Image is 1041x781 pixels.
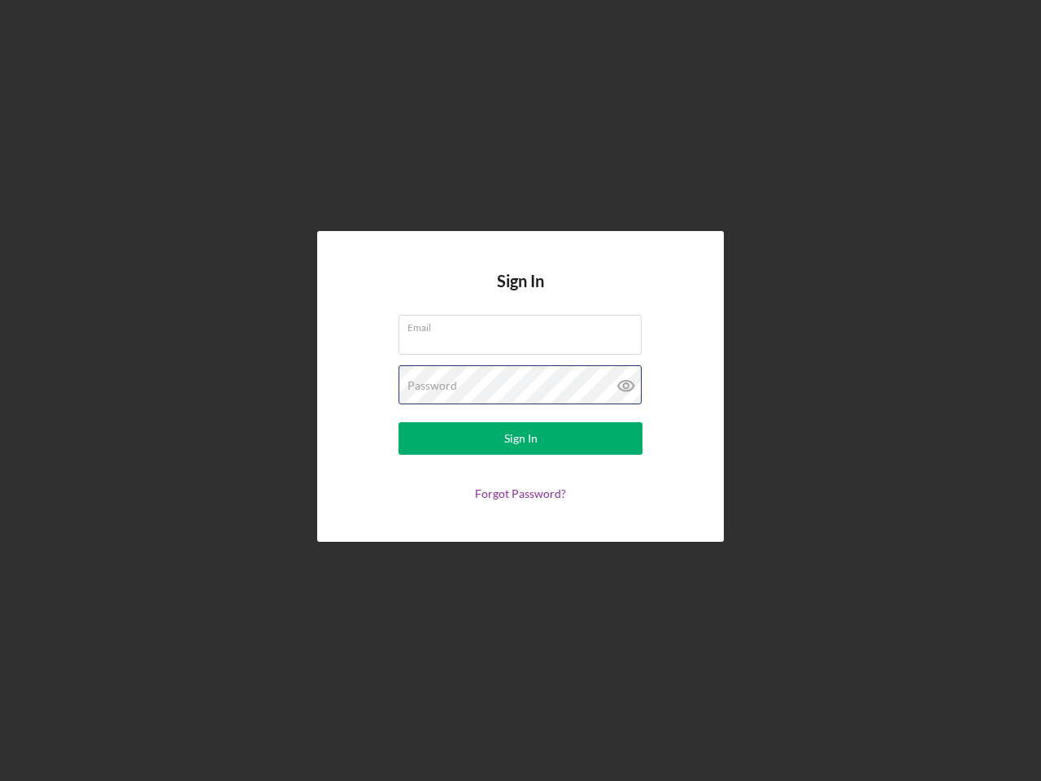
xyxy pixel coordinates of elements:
[407,316,642,334] label: Email
[399,422,642,455] button: Sign In
[475,486,566,500] a: Forgot Password?
[407,379,457,392] label: Password
[497,272,544,315] h4: Sign In
[504,422,538,455] div: Sign In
